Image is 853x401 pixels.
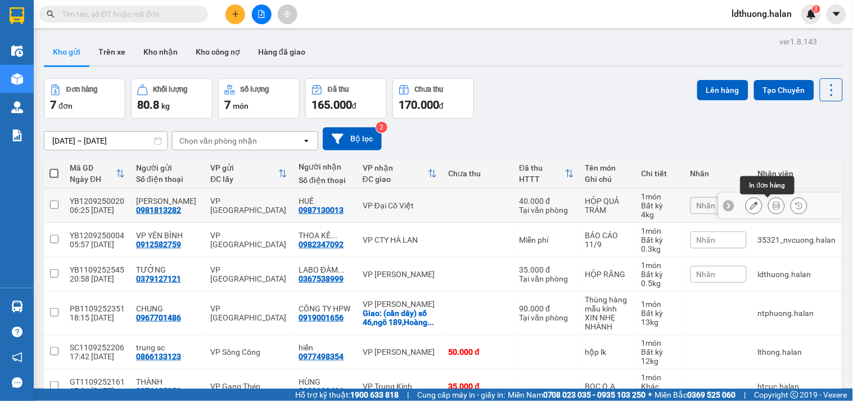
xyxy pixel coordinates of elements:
[187,38,249,65] button: Kho công nợ
[64,159,130,189] th: Toggle SortBy
[363,163,428,172] div: VP nhận
[376,122,387,133] sup: 2
[758,347,836,357] div: lthong.halan
[363,270,437,279] div: VP [PERSON_NAME]
[697,201,716,210] span: Nhãn
[136,163,199,172] div: Người gửi
[70,240,125,249] div: 05:57 [DATE]
[363,201,437,210] div: VP Đại Cồ Việt
[89,38,134,65] button: Trên xe
[427,318,434,327] span: ...
[70,386,125,395] div: 17:34 [DATE]
[179,135,257,146] div: Chọn văn phòng nhận
[11,301,23,313] img: warehouse-icon
[136,231,199,240] div: VP YÊN BÌNH
[746,197,762,214] div: Sửa đơn hàng
[136,313,181,322] div: 0967701486
[58,101,73,110] span: đơn
[44,78,125,119] button: Đơn hàng7đơn
[585,347,630,357] div: hộp lk
[806,9,816,19] img: icon-new-feature
[11,101,23,113] img: warehouse-icon
[210,382,287,391] div: VP Gang Thép
[136,386,181,395] div: 0976135852
[70,313,125,322] div: 18:15 [DATE]
[299,313,344,322] div: 0919001656
[134,38,187,65] button: Kho nhận
[44,132,167,150] input: Select a date range.
[641,235,679,244] div: Bất kỳ
[415,86,444,93] div: Chưa thu
[218,78,300,119] button: Số lượng7món
[520,265,574,274] div: 35.000 đ
[299,377,351,386] div: HÙNG
[305,78,387,119] button: Đã thu165.000đ
[357,159,443,189] th: Toggle SortBy
[641,338,679,347] div: 1 món
[299,197,351,206] div: HUẾ
[399,98,439,112] span: 170.000
[323,127,382,150] button: Bộ lọc
[299,240,344,249] div: 0982347092
[641,300,679,309] div: 1 món
[758,270,836,279] div: ldthuong.halan
[363,347,437,357] div: VP [PERSON_NAME]
[754,80,814,100] button: Tạo Chuyến
[514,159,580,189] th: Toggle SortBy
[655,389,736,401] span: Miền Bắc
[70,377,125,386] div: GT1109252161
[299,176,351,185] div: Số điện thoại
[154,86,188,93] div: Khối lượng
[585,231,630,249] div: BÁO CÁO 11/9
[136,274,181,283] div: 0379127121
[363,175,428,184] div: ĐC giao
[697,235,716,244] span: Nhãn
[136,352,181,361] div: 0866133123
[520,163,565,172] div: Đã thu
[66,86,97,93] div: Đơn hàng
[302,136,311,145] svg: open
[12,327,22,337] span: question-circle
[814,5,818,13] span: 3
[11,130,23,141] img: solution-icon
[136,206,181,215] div: 0981813282
[205,159,293,189] th: Toggle SortBy
[697,80,748,100] button: Lên hàng
[62,8,195,20] input: Tìm tên, số ĐT hoặc mã đơn
[723,7,801,21] span: ldthuong.halan
[641,373,679,382] div: 1 món
[641,169,679,178] div: Chi tiết
[12,352,22,363] span: notification
[299,265,351,274] div: LABO ĐÀM GIA, 265
[520,274,574,283] div: Tại văn phòng
[210,304,287,322] div: VP [GEOGRAPHIC_DATA]
[641,261,679,270] div: 1 món
[12,377,22,388] span: message
[210,175,278,184] div: ĐC lấy
[161,101,170,110] span: kg
[641,226,679,235] div: 1 món
[210,265,287,283] div: VP [GEOGRAPHIC_DATA]
[50,98,56,112] span: 7
[299,304,351,313] div: CÔNG TY HPW
[641,244,679,253] div: 0.3 kg
[328,86,349,93] div: Đã thu
[299,352,344,361] div: 0977498354
[210,197,287,215] div: VP [GEOGRAPHIC_DATA]
[210,347,287,357] div: VP Sông Công
[70,197,125,206] div: YB1209250020
[210,231,287,249] div: VP [GEOGRAPHIC_DATA]
[70,343,125,352] div: SC1109252206
[520,175,565,184] div: HTTT
[331,231,337,240] span: ...
[697,270,716,279] span: Nhãn
[136,265,199,274] div: TƯỞNG
[70,352,125,361] div: 17:42 [DATE]
[520,197,574,206] div: 40.000 đ
[136,175,199,184] div: Số điện thoại
[363,235,437,244] div: VP CTY HÀ LAN
[417,389,505,401] span: Cung cấp máy in - giấy in:
[585,163,630,172] div: Tên món
[70,163,116,172] div: Mã GD
[585,295,630,313] div: Thùng hàng mẫu kính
